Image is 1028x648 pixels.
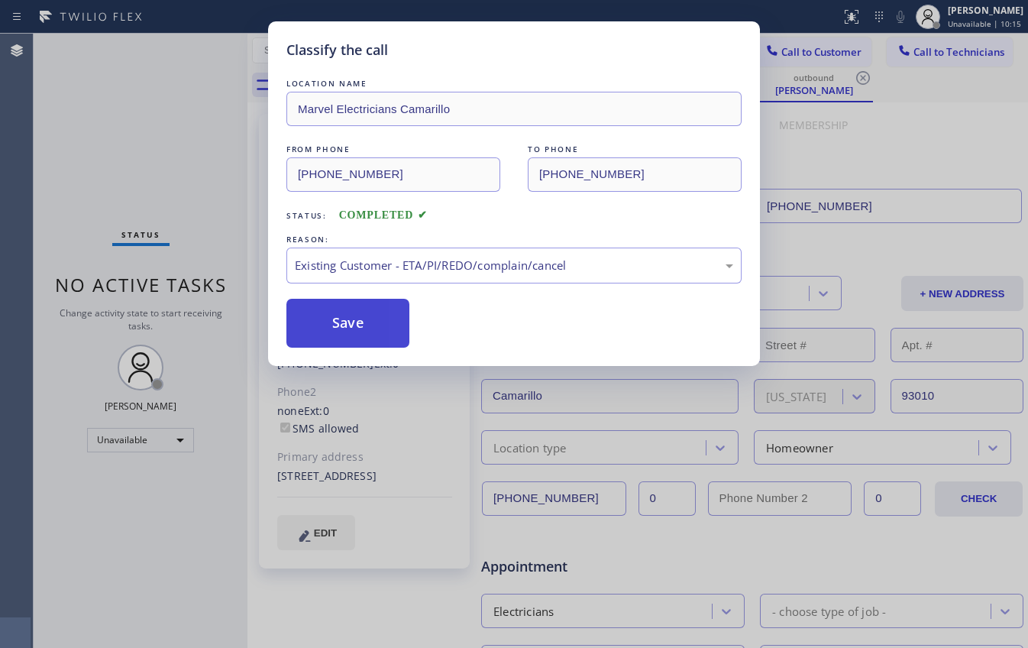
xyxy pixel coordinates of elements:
[286,232,742,248] div: REASON:
[528,157,742,192] input: To phone
[528,141,742,157] div: TO PHONE
[339,209,428,221] span: COMPLETED
[286,299,409,348] button: Save
[286,76,742,92] div: LOCATION NAME
[295,257,733,274] div: Existing Customer - ETA/PI/REDO/complain/cancel
[286,157,500,192] input: From phone
[286,40,388,60] h5: Classify the call
[286,210,327,221] span: Status:
[286,141,500,157] div: FROM PHONE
